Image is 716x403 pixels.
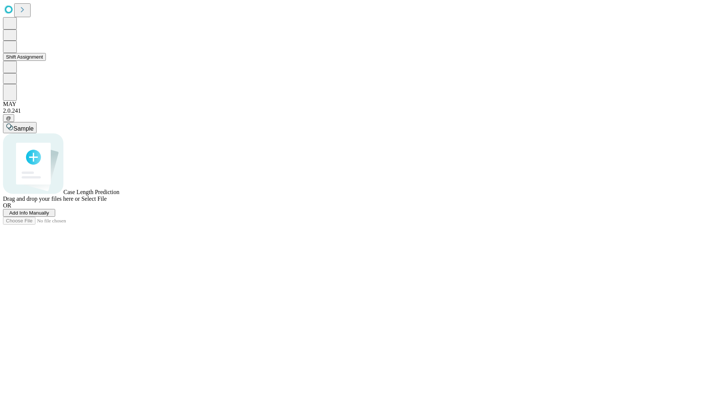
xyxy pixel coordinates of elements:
[3,209,55,217] button: Add Info Manually
[3,114,14,122] button: @
[3,196,80,202] span: Drag and drop your files here or
[3,53,46,61] button: Shift Assignment
[81,196,107,202] span: Select File
[63,189,119,195] span: Case Length Prediction
[3,101,713,107] div: MAY
[9,210,49,216] span: Add Info Manually
[13,125,34,132] span: Sample
[6,115,11,121] span: @
[3,202,11,209] span: OR
[3,122,37,133] button: Sample
[3,107,713,114] div: 2.0.241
